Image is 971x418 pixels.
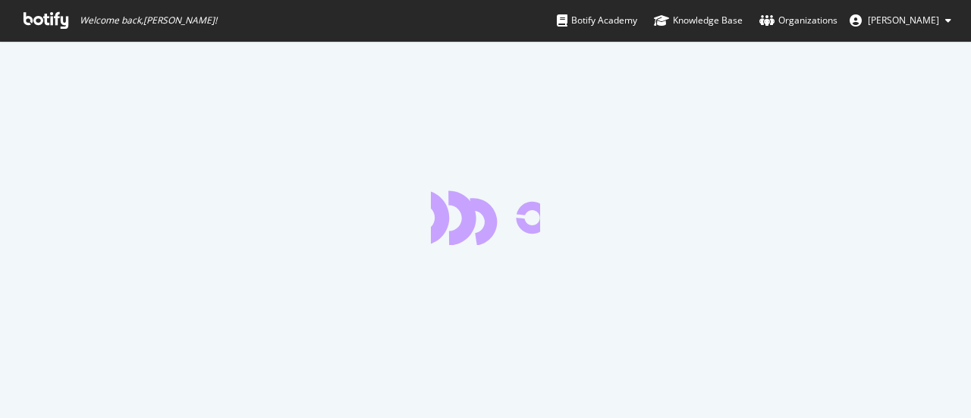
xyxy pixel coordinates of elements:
[557,13,637,28] div: Botify Academy
[431,190,540,245] div: animation
[868,14,939,27] span: Siobhan Hume
[759,13,837,28] div: Organizations
[837,8,963,33] button: [PERSON_NAME]
[654,13,743,28] div: Knowledge Base
[80,14,217,27] span: Welcome back, [PERSON_NAME] !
